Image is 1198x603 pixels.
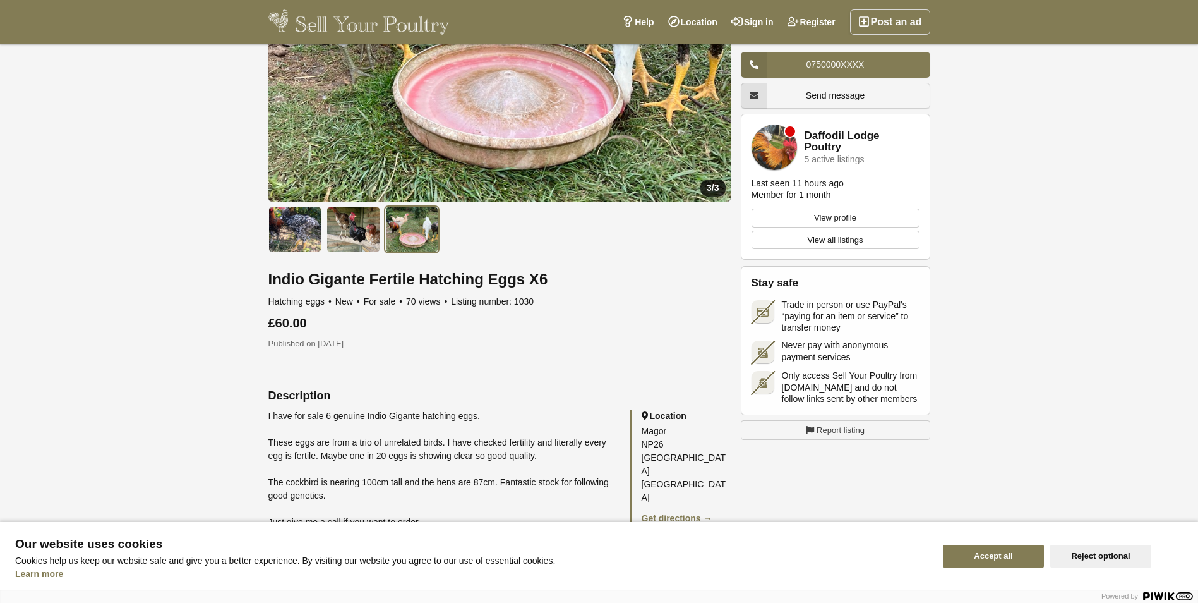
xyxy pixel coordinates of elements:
[724,9,781,35] a: Sign in
[700,180,725,197] div: /
[781,9,842,35] a: Register
[707,183,712,193] span: 3
[615,9,661,35] a: Help
[642,513,712,523] a: Get directions →
[741,420,930,441] a: Report listing
[385,207,439,252] img: Indio Gigante Fertile Hatching Eggs X6 - 3
[661,9,724,35] a: Location
[782,370,919,405] span: Only access Sell Your Poultry from [DOMAIN_NAME] and do not follow links sent by other members
[406,296,448,307] span: 70 views
[785,126,795,137] div: Member is offline
[806,59,865,70] span: 0750000XXXX
[752,231,919,250] a: View all listings
[850,9,930,35] a: Post an ad
[752,277,919,289] h2: Stay safe
[15,556,928,566] p: Cookies help us keep our website safe and give you a better experience. By visiting our website y...
[642,425,731,504] div: Magor NP26 [GEOGRAPHIC_DATA] [GEOGRAPHIC_DATA]
[741,83,930,109] a: Send message
[752,209,919,228] a: View profile
[805,130,919,154] a: Daffodil Lodge Poultry
[805,155,865,164] div: 5 active listings
[741,52,930,78] a: 0750000XXXX
[451,296,534,307] span: Listing number: 1030
[268,410,617,529] div: I have for sale 6 genuine Indio Gigante hatching eggs. These eggs are from a trio of unrelated bi...
[943,545,1044,568] button: Accept all
[268,9,450,35] img: Sell Your Poultry
[806,90,865,100] span: Send message
[714,183,719,193] span: 3
[364,296,404,307] span: For sale
[326,207,380,252] img: Indio Gigante Fertile Hatching Eggs X6 - 2
[15,569,63,579] a: Learn more
[268,389,731,402] h2: Description
[268,207,322,252] img: Indio Gigante Fertile Hatching Eggs X6 - 1
[268,316,731,330] div: £60.00
[1101,592,1138,600] span: Powered by
[268,338,731,350] p: Published on [DATE]
[817,424,865,437] span: Report listing
[268,296,333,307] span: Hatching eggs
[752,189,831,200] div: Member for 1 month
[15,538,928,551] span: Our website uses cookies
[268,271,731,288] h1: Indio Gigante Fertile Hatching Eggs X6
[335,296,361,307] span: New
[782,339,919,362] span: Never pay with anonymous payment services
[752,178,844,189] div: Last seen 11 hours ago
[642,410,731,422] h2: Location
[782,299,919,334] span: Trade in person or use PayPal's “paying for an item or service” to transfer money
[1050,545,1151,568] button: Reject optional
[752,125,797,170] img: Daffodil Lodge Poultry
